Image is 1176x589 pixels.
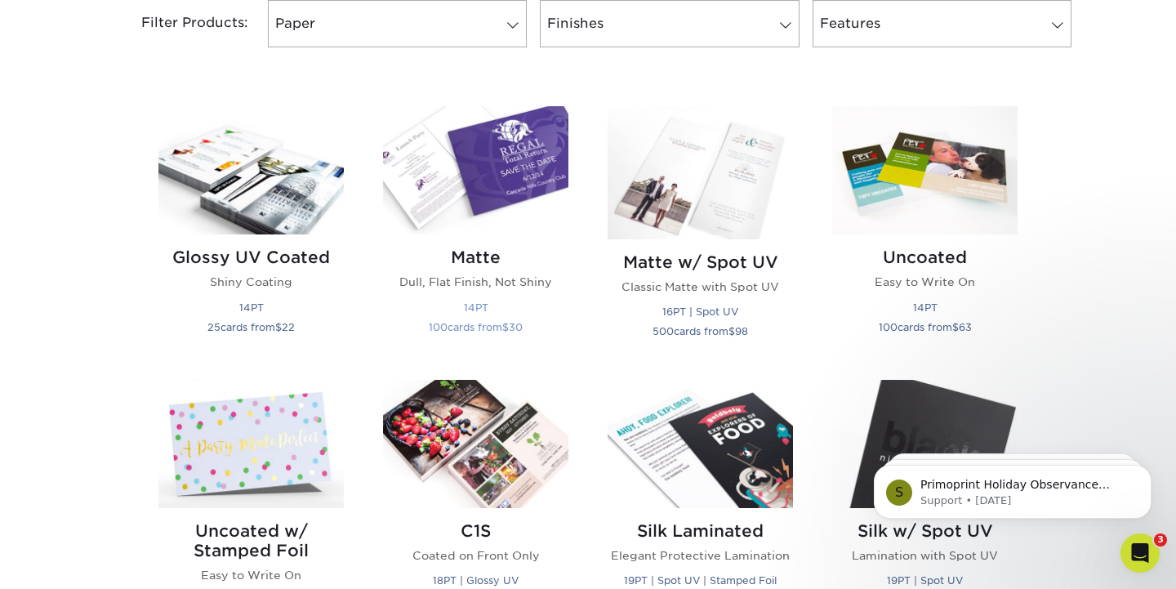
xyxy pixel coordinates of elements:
small: 14PT [239,301,264,314]
iframe: Google Customer Reviews [4,539,139,583]
p: Dull, Flat Finish, Not Shiny [383,274,568,290]
img: Matte w/ Spot UV Postcards [608,106,793,239]
span: 100 [879,321,898,333]
span: $ [952,321,959,333]
iframe: Intercom notifications message [849,431,1176,545]
a: Glossy UV Coated Postcards Glossy UV Coated Shiny Coating 14PT 25cards from$22 [158,106,344,360]
small: cards from [429,321,523,333]
img: Uncoated w/ Stamped Foil Postcards [158,380,344,508]
h2: Uncoated w/ Stamped Foil [158,521,344,560]
span: 25 [207,321,220,333]
img: Silk w/ Spot UV Postcards [832,380,1018,508]
small: cards from [653,325,748,337]
small: cards from [879,321,972,333]
small: 19PT | Spot UV | Stamped Foil [624,574,777,587]
span: 30 [509,321,523,333]
a: Uncoated Postcards Uncoated Easy to Write On 14PT 100cards from$63 [832,106,1018,360]
p: Lamination with Spot UV [832,547,1018,564]
a: Matte w/ Spot UV Postcards Matte w/ Spot UV Classic Matte with Spot UV 16PT | Spot UV 500cards fr... [608,106,793,360]
h2: C1S [383,521,568,541]
small: 16PT | Spot UV [662,306,738,318]
h2: Glossy UV Coated [158,248,344,267]
iframe: Intercom live chat [1120,533,1160,573]
img: Glossy UV Coated Postcards [158,106,344,234]
span: $ [728,325,735,337]
h2: Uncoated [832,248,1018,267]
span: 500 [653,325,674,337]
p: Classic Matte with Spot UV [608,279,793,295]
p: Easy to Write On [158,567,344,583]
img: Matte Postcards [383,106,568,234]
img: Uncoated Postcards [832,106,1018,234]
span: $ [502,321,509,333]
small: 14PT [464,301,488,314]
span: 3 [1154,533,1167,547]
span: 98 [735,325,748,337]
span: $ [275,321,282,333]
h2: Matte [383,248,568,267]
small: 14PT [913,301,938,314]
p: Coated on Front Only [383,547,568,564]
a: Matte Postcards Matte Dull, Flat Finish, Not Shiny 14PT 100cards from$30 [383,106,568,360]
small: 19PT | Spot UV [887,574,963,587]
span: 22 [282,321,295,333]
h2: Silk Laminated [608,521,793,541]
span: 63 [959,321,972,333]
small: cards from [207,321,295,333]
h2: Silk w/ Spot UV [832,521,1018,541]
span: 100 [429,321,448,333]
img: C1S Postcards [383,380,568,508]
p: Elegant Protective Lamination [608,547,793,564]
h2: Matte w/ Spot UV [608,252,793,272]
img: Silk Laminated Postcards [608,380,793,508]
p: Shiny Coating [158,274,344,290]
small: 18PT | Glossy UV [433,574,519,587]
p: Easy to Write On [832,274,1018,290]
